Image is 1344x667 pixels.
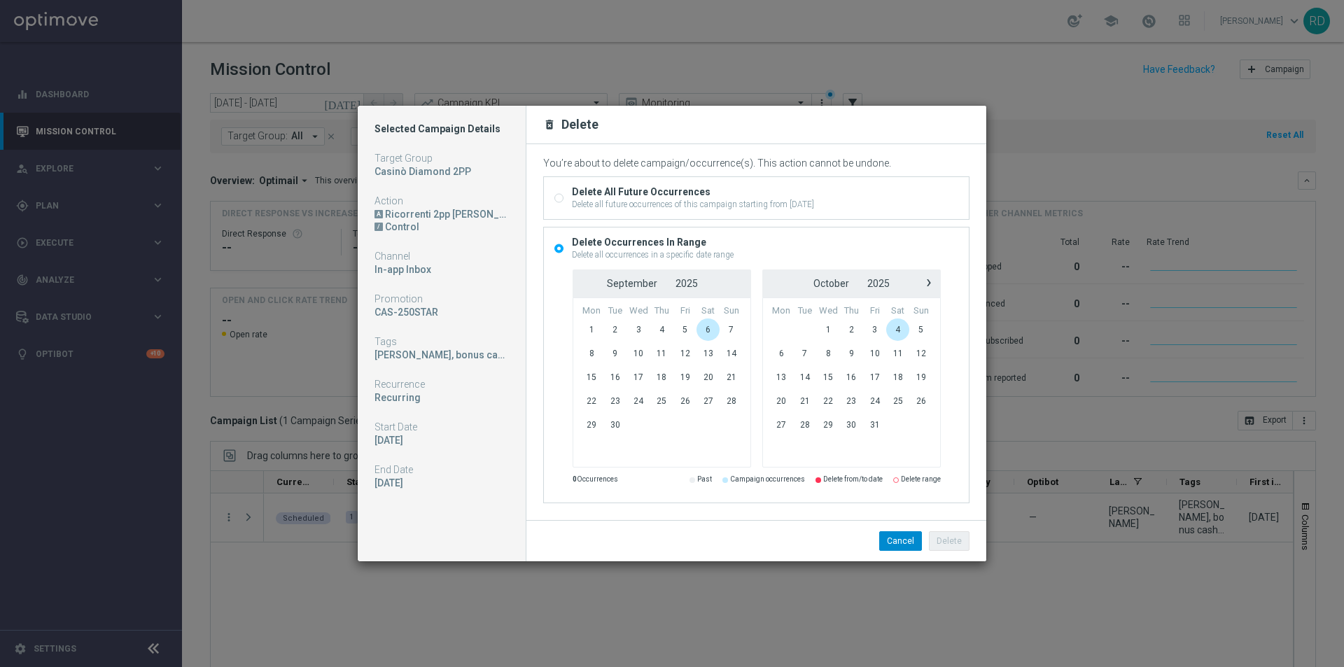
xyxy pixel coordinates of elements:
[720,305,743,317] th: weekday
[374,220,509,233] div: DN
[673,305,696,317] th: weekday
[650,305,673,317] th: weekday
[374,195,509,207] div: Action
[626,366,650,388] span: 17
[720,318,743,341] span: 7
[696,366,720,388] span: 20
[580,342,604,365] span: 8
[374,349,509,361] div: cb perso, bonus cash, up-selling, star, casino
[867,278,890,289] span: 2025
[863,414,886,436] span: 31
[580,390,604,412] span: 22
[374,210,383,218] div: A
[696,390,720,412] span: 27
[573,475,577,483] strong: 0
[374,391,509,404] div: Recurring
[374,122,509,135] h1: Selected Campaign Details
[374,152,509,164] div: Target Group
[673,318,696,341] span: 5
[603,390,626,412] span: 23
[909,342,932,365] span: 12
[929,531,969,551] button: Delete
[385,208,509,220] div: Ricorrenti 2pp [PERSON_NAME] 25% 250/2gg
[603,318,626,341] span: 2
[374,250,509,262] div: Channel
[816,342,840,365] span: 8
[650,366,673,388] span: 18
[374,165,509,178] div: Casinò Diamond 2PP
[374,463,509,476] div: End Date
[572,248,734,261] div: Delete all occurrences in a specific date range
[573,269,941,468] bs-daterangepicker-inline-container: calendar
[580,305,604,317] th: weekday
[730,474,805,486] label: Campaign occurrences
[766,274,937,293] bs-datepicker-navigation-view: ​ ​ ​
[770,342,794,365] span: 6
[863,318,886,341] span: 3
[374,421,509,433] div: Start Date
[770,414,794,436] span: 27
[696,342,720,365] span: 13
[561,116,598,133] h2: Delete
[816,366,840,388] span: 15
[886,342,909,365] span: 11
[598,274,666,293] button: September
[863,366,886,388] span: 17
[374,306,509,318] div: CAS-250STAR
[840,318,863,341] span: 2
[804,274,858,293] button: October
[886,390,909,412] span: 25
[580,414,604,436] span: 29
[675,278,698,289] span: 2025
[603,342,626,365] span: 9
[720,390,743,412] span: 28
[543,157,969,169] div: You’re about to delete campaign/occurrence(s). This action cannot be undone.
[603,366,626,388] span: 16
[374,293,509,305] div: Promotion
[374,434,509,447] div: 09 Aug 2025, Saturday
[580,366,604,388] span: 15
[374,263,509,276] div: In-app Inbox
[816,414,840,436] span: 29
[673,342,696,365] span: 12
[886,305,909,317] th: weekday
[793,342,816,365] span: 7
[720,342,743,365] span: 14
[863,390,886,412] span: 24
[385,220,509,233] div: Control
[901,474,941,486] label: Delete range
[886,318,909,341] span: 4
[603,414,626,436] span: 30
[650,342,673,365] span: 11
[840,414,863,436] span: 30
[909,305,932,317] th: weekday
[650,390,673,412] span: 25
[840,390,863,412] span: 23
[886,366,909,388] span: 18
[374,378,509,391] div: Recurrence
[816,318,840,341] span: 1
[673,390,696,412] span: 26
[696,305,720,317] th: weekday
[572,198,814,211] div: Delete all future occurrences of this campaign starting from [DATE]
[858,274,899,293] button: 2025
[909,318,932,341] span: 5
[626,342,650,365] span: 10
[840,305,863,317] th: weekday
[879,531,922,551] button: Cancel
[909,390,932,412] span: 26
[626,318,650,341] span: 3
[573,474,618,486] label: Occurrences
[793,366,816,388] span: 14
[374,477,509,489] div: 26 Dec 2026, Saturday
[863,342,886,365] span: 10
[543,118,556,131] i: delete_forever
[823,474,883,486] label: Delete from/to date
[813,278,849,289] span: October
[840,366,863,388] span: 16
[816,305,840,317] th: weekday
[650,318,673,341] span: 4
[374,208,509,220] div: Ricorrenti 2pp CB Perso 25% 250/2gg
[666,274,707,293] button: 2025
[720,366,743,388] span: 21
